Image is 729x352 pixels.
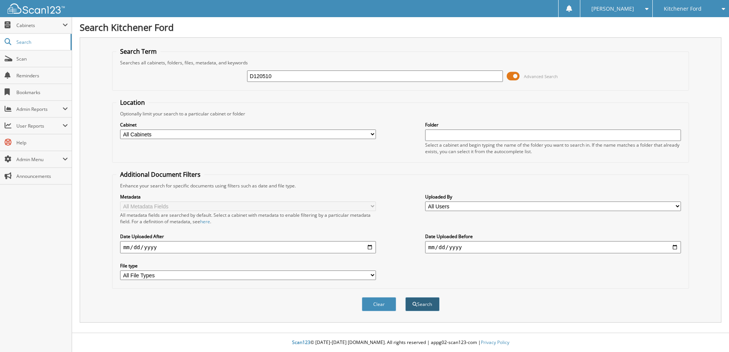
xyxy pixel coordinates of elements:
[481,339,509,346] a: Privacy Policy
[120,122,376,128] label: Cabinet
[425,194,681,200] label: Uploaded By
[116,170,204,179] legend: Additional Document Filters
[80,21,721,34] h1: Search Kitchener Ford
[524,74,558,79] span: Advanced Search
[16,22,63,29] span: Cabinets
[362,297,396,311] button: Clear
[200,218,210,225] a: here
[16,106,63,112] span: Admin Reports
[120,262,376,269] label: File type
[120,194,376,200] label: Metadata
[120,233,376,240] label: Date Uploaded After
[116,182,685,189] div: Enhance your search for specific documents using filters such as date and file type.
[116,98,149,107] legend: Location
[8,3,65,14] img: scan123-logo-white.svg
[425,142,681,155] div: Select a cabinet and begin typing the name of the folder you want to search in. If the name match...
[664,6,702,11] span: Kitchener Ford
[16,139,68,146] span: Help
[116,59,685,66] div: Searches all cabinets, folders, files, metadata, and keywords
[116,110,685,117] div: Optionally limit your search to a particular cabinet or folder
[16,156,63,163] span: Admin Menu
[691,315,729,352] iframe: Chat Widget
[120,212,376,225] div: All metadata fields are searched by default. Select a cabinet with metadata to enable filtering b...
[405,297,440,311] button: Search
[16,56,68,62] span: Scan
[16,89,68,96] span: Bookmarks
[591,6,634,11] span: [PERSON_NAME]
[16,123,63,129] span: User Reports
[120,241,376,253] input: start
[72,333,729,352] div: © [DATE]-[DATE] [DOMAIN_NAME]. All rights reserved | appg02-scan123-com |
[425,241,681,253] input: end
[116,47,161,56] legend: Search Term
[16,72,68,79] span: Reminders
[425,122,681,128] label: Folder
[292,339,310,346] span: Scan123
[16,39,67,45] span: Search
[425,233,681,240] label: Date Uploaded Before
[16,173,68,179] span: Announcements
